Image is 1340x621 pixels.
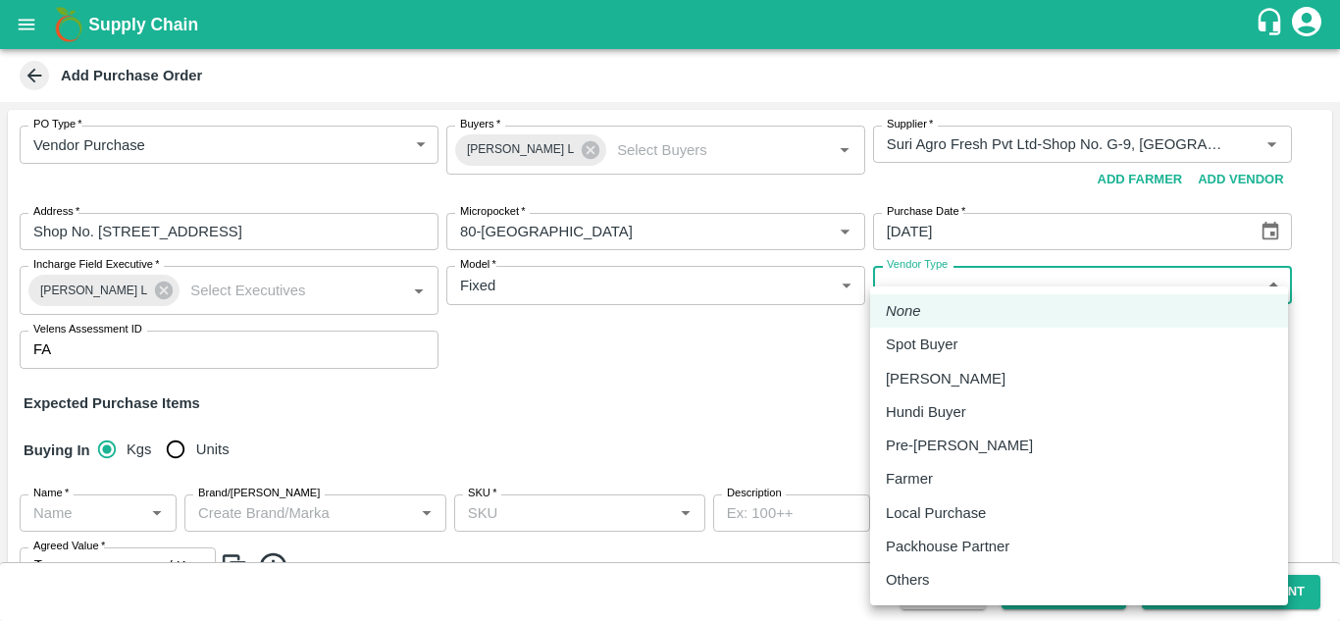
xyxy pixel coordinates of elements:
[886,401,966,423] p: Hundi Buyer
[886,435,1033,456] p: Pre-[PERSON_NAME]
[886,468,933,490] p: Farmer
[886,536,1009,557] p: Packhouse Partner
[886,300,921,322] em: None
[886,569,930,591] p: Others
[886,368,1005,389] p: [PERSON_NAME]
[886,502,986,524] p: Local Purchase
[886,334,957,355] p: Spot Buyer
